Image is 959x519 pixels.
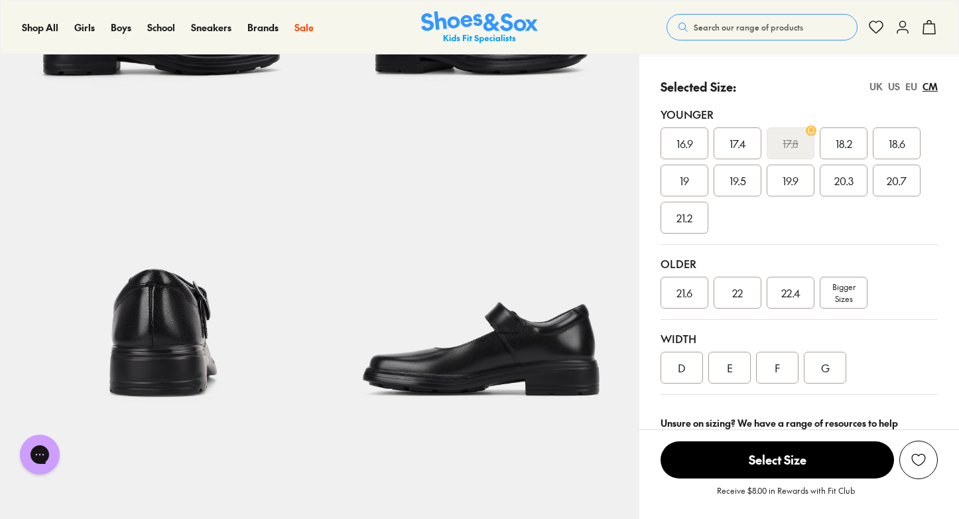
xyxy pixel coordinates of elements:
div: F [756,352,799,384]
a: Brands [247,21,279,35]
a: Shoes & Sox [421,11,538,44]
iframe: Gorgias live chat messenger [13,430,66,479]
div: Unsure on sizing? We have a range of resources to help [661,416,938,430]
span: 19.9 [783,173,799,188]
span: 18.2 [836,135,852,151]
s: 17.8 [783,135,799,151]
p: Receive $8.00 in Rewards with Fit Club [717,484,855,508]
div: D [661,352,703,384]
img: SNS_Logo_Responsive.svg [421,11,538,44]
a: Boys [111,21,131,35]
a: Girls [74,21,95,35]
span: 20.7 [887,173,907,188]
button: Add to Wishlist [899,441,938,479]
span: Select Size [661,441,894,479]
span: Bigger Sizes [832,281,856,305]
span: 21.2 [676,210,692,226]
div: Width [661,331,938,346]
div: US [888,80,900,94]
div: E [708,352,751,384]
a: Sale [294,21,314,35]
span: 21.6 [676,285,692,301]
img: 7-109593_1 [320,118,639,438]
span: 16.9 [676,135,693,151]
div: UK [869,80,883,94]
div: Older [661,256,938,271]
a: Sneakers [191,21,231,35]
div: EU [905,80,917,94]
button: Select Size [661,441,894,479]
div: G [804,352,846,384]
span: 18.6 [889,135,905,151]
a: School [147,21,175,35]
button: Search our range of products [667,14,858,40]
span: Search our range of products [694,21,803,33]
span: 20.3 [834,173,854,188]
span: 19.5 [730,173,746,188]
span: 22.4 [781,285,800,301]
span: 22 [732,285,743,301]
span: 19 [680,173,689,188]
p: Selected Size: [661,78,736,96]
a: Shop All [22,21,58,35]
div: CM [923,80,938,94]
div: Younger [661,106,938,122]
span: 17.4 [730,135,746,151]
